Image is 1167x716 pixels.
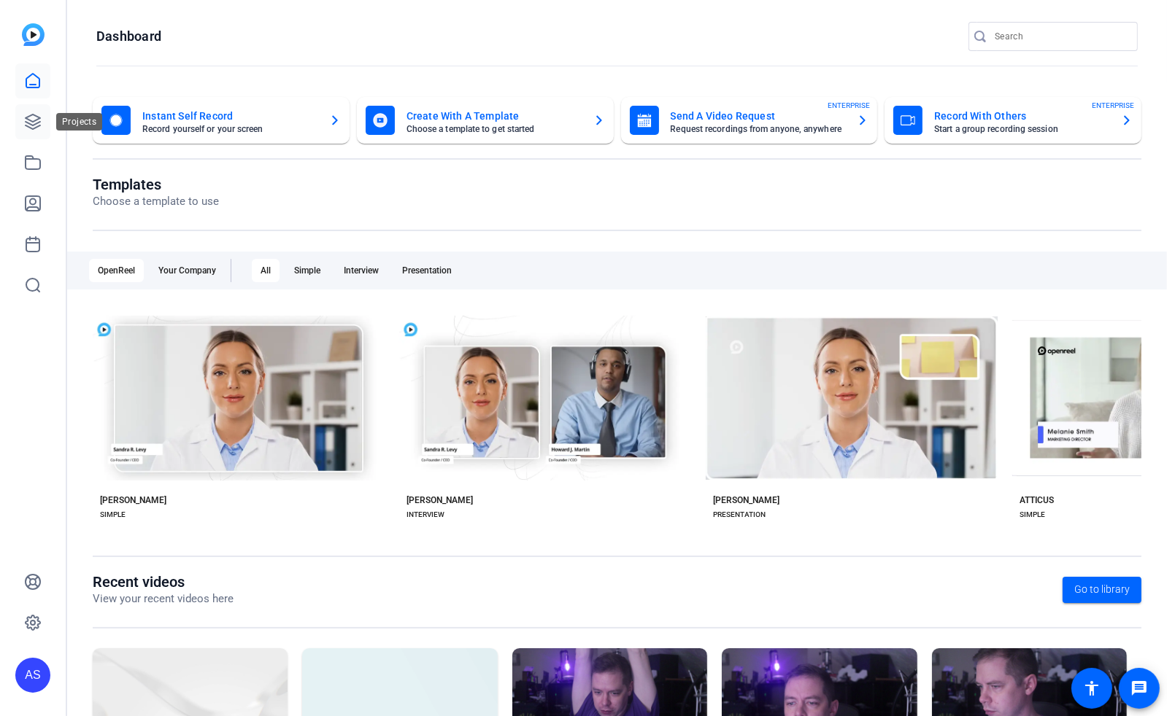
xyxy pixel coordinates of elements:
div: Simple [285,259,329,282]
h1: Dashboard [96,28,161,45]
button: Send A Video RequestRequest recordings from anyone, anywhereENTERPRISE [621,97,878,144]
h1: Recent videos [93,573,234,591]
div: Your Company [150,259,225,282]
div: [PERSON_NAME] [100,494,166,506]
mat-card-title: Send A Video Request [671,107,846,125]
div: Presentation [393,259,461,282]
div: All [252,259,280,282]
span: Go to library [1074,582,1130,597]
mat-card-subtitle: Request recordings from anyone, anywhere [671,125,846,133]
mat-icon: accessibility [1083,680,1101,697]
div: [PERSON_NAME] [407,494,473,506]
span: ENTERPRISE [828,100,870,111]
div: SIMPLE [100,509,126,521]
div: SIMPLE [1020,509,1045,521]
a: Go to library [1063,577,1141,603]
mat-card-title: Instant Self Record [142,107,317,125]
div: [PERSON_NAME] [713,494,779,506]
input: Search [995,28,1126,45]
p: Choose a template to use [93,193,219,210]
div: Projects [56,113,102,131]
div: INTERVIEW [407,509,444,521]
p: View your recent videos here [93,591,234,607]
mat-card-subtitle: Record yourself or your screen [142,125,317,133]
button: Record With OthersStart a group recording sessionENTERPRISE [885,97,1141,144]
button: Create With A TemplateChoose a template to get started [357,97,614,144]
button: Instant Self RecordRecord yourself or your screen [93,97,350,144]
span: ENTERPRISE [1092,100,1134,111]
div: PRESENTATION [713,509,766,521]
div: OpenReel [89,259,144,282]
img: blue-gradient.svg [22,23,45,46]
mat-card-subtitle: Start a group recording session [934,125,1109,133]
div: Interview [335,259,388,282]
h1: Templates [93,176,219,193]
div: ATTICUS [1020,494,1054,506]
mat-card-title: Create With A Template [407,107,582,125]
mat-card-subtitle: Choose a template to get started [407,125,582,133]
mat-icon: message [1131,680,1148,697]
div: AS [15,658,50,693]
mat-card-title: Record With Others [934,107,1109,125]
